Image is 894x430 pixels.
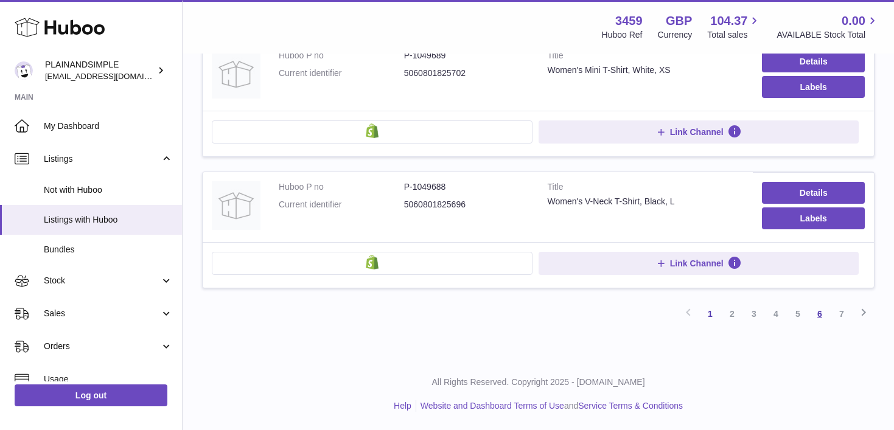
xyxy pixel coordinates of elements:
img: Women's Mini T-Shirt, White, XS [212,50,260,99]
button: Labels [762,76,865,98]
a: 2 [721,303,743,325]
span: Link Channel [670,258,724,269]
span: Stock [44,275,160,286]
dt: Huboo P no [279,181,404,193]
a: 1 [699,303,721,325]
li: and [416,400,683,412]
a: Help [394,401,411,411]
button: Link Channel [539,120,859,144]
img: shopify-small.png [366,123,379,138]
strong: Title [548,50,744,64]
span: Sales [44,308,160,319]
a: 0.00 AVAILABLE Stock Total [777,13,879,41]
span: Listings [44,153,160,165]
span: Link Channel [670,127,724,137]
a: Website and Dashboard Terms of Use [421,401,564,411]
dt: Current identifier [279,68,404,79]
span: 0.00 [842,13,865,29]
span: Listings with Huboo [44,214,173,226]
a: 4 [765,303,787,325]
dd: P-1049688 [404,181,529,193]
strong: Title [548,181,744,196]
a: 104.37 Total sales [707,13,761,41]
span: Usage [44,373,173,385]
img: shopify-small.png [366,255,379,269]
span: Orders [44,341,160,352]
span: Not with Huboo [44,184,173,196]
a: Service Terms & Conditions [578,401,683,411]
a: 7 [831,303,853,325]
dt: Huboo P no [279,50,404,61]
span: AVAILABLE Stock Total [777,29,879,41]
div: PLAINANDSIMPLE [45,59,155,82]
span: 104.37 [710,13,747,29]
span: [EMAIL_ADDRESS][DOMAIN_NAME] [45,71,179,81]
button: Labels [762,207,865,229]
dd: P-1049689 [404,50,529,61]
dt: Current identifier [279,199,404,210]
button: Link Channel [539,252,859,275]
strong: GBP [666,13,692,29]
a: 3 [743,303,765,325]
dd: 5060801825696 [404,199,529,210]
div: Women's V-Neck T-Shirt, Black, L [548,196,744,207]
div: Huboo Ref [602,29,643,41]
a: Details [762,182,865,204]
dd: 5060801825702 [404,68,529,79]
a: Log out [15,384,167,406]
strong: 3459 [615,13,643,29]
a: 6 [809,303,831,325]
span: Total sales [707,29,761,41]
a: 5 [787,303,809,325]
img: duco@plainandsimple.com [15,61,33,80]
p: All Rights Reserved. Copyright 2025 - [DOMAIN_NAME] [192,376,884,388]
span: Bundles [44,244,173,255]
div: Women's Mini T-Shirt, White, XS [548,64,744,76]
div: Currency [658,29,693,41]
a: Details [762,50,865,72]
img: Women's V-Neck T-Shirt, Black, L [212,181,260,230]
span: My Dashboard [44,120,173,132]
